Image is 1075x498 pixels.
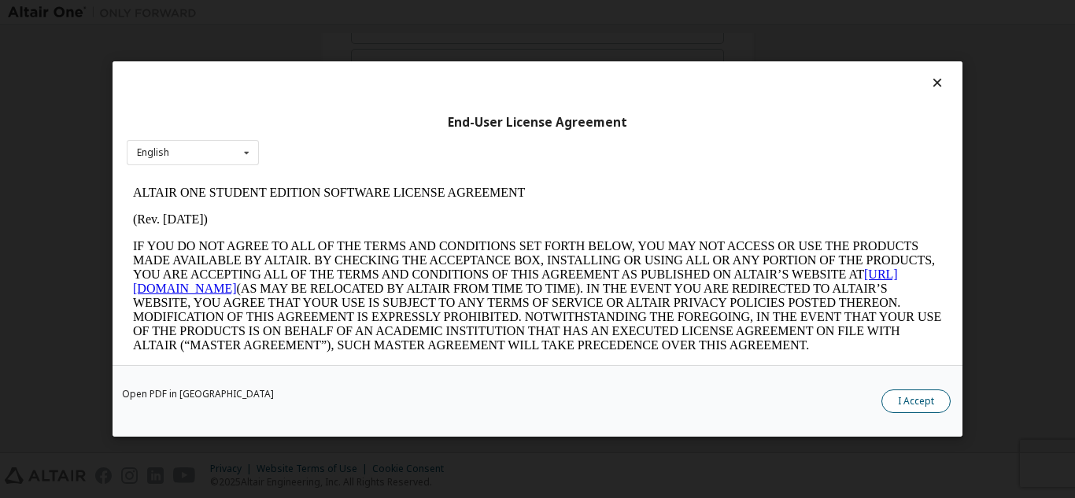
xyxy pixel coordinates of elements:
[127,115,948,131] div: End-User License Agreement
[6,65,815,178] p: IF YOU DO NOT AGREE TO ALL OF THE TERMS AND CONDITIONS SET FORTH BELOW, YOU MAY NOT ACCESS OR USE...
[6,38,815,52] p: (Rev. [DATE])
[6,11,815,25] p: ALTAIR ONE STUDENT EDITION SOFTWARE LICENSE AGREEMENT
[137,148,169,157] div: English
[6,93,771,120] a: [URL][DOMAIN_NAME]
[6,190,815,247] p: This Altair One Student Edition Software License Agreement (“Agreement”) is between Altair Engine...
[881,389,951,413] button: I Accept
[122,389,274,399] a: Open PDF in [GEOGRAPHIC_DATA]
